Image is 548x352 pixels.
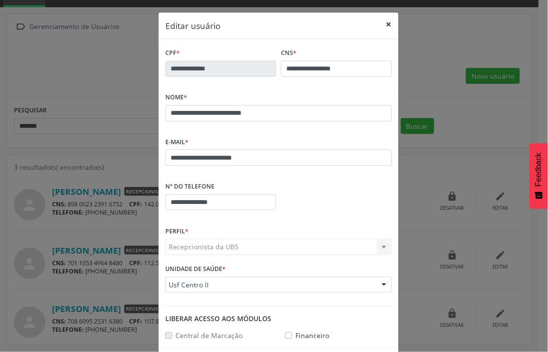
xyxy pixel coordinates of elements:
button: Feedback - Mostrar pesquisa [530,143,548,209]
label: Perfil [165,224,188,239]
label: Nome [165,90,187,105]
label: E-mail [165,135,188,150]
label: CPF [165,46,180,61]
div: Liberar acesso aos módulos [165,313,392,324]
span: Usf Centro II [169,280,372,290]
h5: Editar usuário [165,19,221,32]
label: CNS [281,46,296,61]
label: Nº do Telefone [165,179,214,194]
button: Close [379,13,399,36]
span: Feedback [535,153,543,187]
label: Unidade de saúde [165,262,226,277]
label: Financeiro [295,330,329,340]
label: Central de Marcação [175,330,242,340]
